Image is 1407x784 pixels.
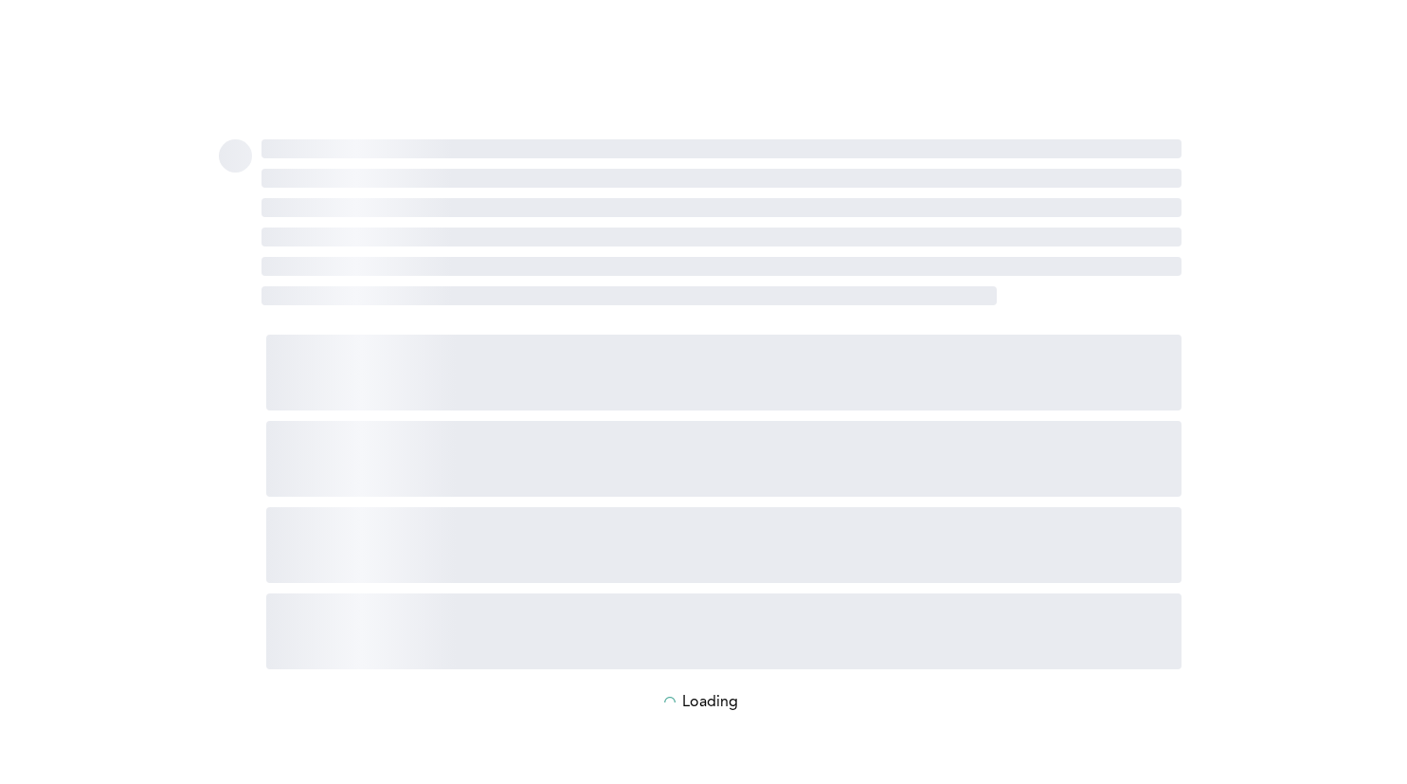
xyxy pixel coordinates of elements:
span: ‌ [262,286,998,305]
p: Loading [682,694,738,711]
span: ‌ [266,507,1182,583]
span: ‌ [266,335,1182,410]
span: ‌ [219,139,252,173]
span: ‌ [262,139,1182,158]
span: ‌ [262,257,1182,276]
span: ‌ [262,228,1182,246]
span: ‌ [262,169,1182,188]
span: ‌ [266,421,1182,497]
span: ‌ [262,198,1182,217]
span: ‌ [266,593,1182,669]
